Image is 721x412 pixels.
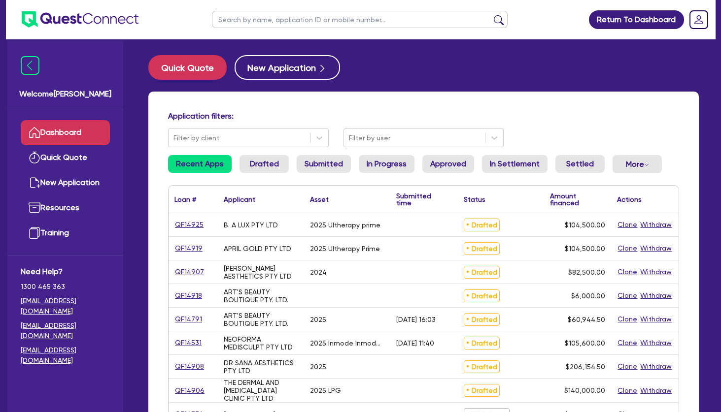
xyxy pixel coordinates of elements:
button: New Application [235,55,340,80]
div: ART'S BEAUTY BOUTIQUE PTY. LTD. [224,288,298,304]
a: QF14925 [174,219,204,230]
a: Recent Apps [168,155,232,173]
h4: Application filters: [168,111,679,121]
a: Quick Quote [148,55,235,80]
div: APRIL GOLD PTY LTD [224,245,291,253]
div: 2025 Ultherapy Prime [310,245,380,253]
a: Dropdown toggle [686,7,712,32]
span: $206,154.50 [566,363,605,371]
button: Dropdown toggle [613,155,662,173]
span: Drafted [464,384,500,397]
div: 2025 Inmode InmodeRF [310,339,384,347]
button: Clone [617,290,638,301]
a: Training [21,221,110,246]
span: $105,600.00 [565,339,605,347]
span: Welcome [PERSON_NAME] [19,88,111,100]
a: In Settlement [482,155,548,173]
button: Clone [617,361,638,372]
img: training [29,227,40,239]
a: QF14908 [174,361,205,372]
div: THE DERMAL AND [MEDICAL_DATA] CLINIC PTY LTD [224,379,298,402]
a: Approved [422,155,474,173]
div: Applicant [224,196,255,203]
div: 2025 [310,363,326,371]
div: Asset [310,196,329,203]
span: Drafted [464,313,500,326]
input: Search by name, application ID or mobile number... [212,11,508,28]
img: new-application [29,177,40,189]
span: $60,944.50 [568,316,605,323]
div: [PERSON_NAME] AESTHETICS PTY LTD [224,264,298,280]
a: QF14531 [174,337,202,349]
img: quest-connect-logo-blue [22,11,138,28]
div: B. A LUX PTY LTD [224,221,278,229]
a: Quick Quote [21,145,110,170]
button: Clone [617,219,638,230]
a: New Application [21,170,110,195]
div: NEOFORMA MEDISCULPT PTY LTD [224,335,298,351]
span: Drafted [464,337,500,349]
div: 2025 [310,316,326,323]
div: Status [464,196,485,203]
div: DR SANA AESTHETICS PTY LTD [224,359,298,375]
button: Withdraw [640,243,672,254]
button: Quick Quote [148,55,227,80]
div: Actions [617,196,642,203]
button: Withdraw [640,266,672,278]
span: $82,500.00 [568,268,605,276]
div: 2025 Ultherapy prime [310,221,380,229]
span: Drafted [464,242,500,255]
span: Need Help? [21,266,110,278]
span: $104,500.00 [565,221,605,229]
button: Withdraw [640,290,672,301]
button: Clone [617,266,638,278]
button: Withdraw [640,385,672,396]
a: [EMAIL_ADDRESS][DOMAIN_NAME] [21,320,110,341]
button: Withdraw [640,361,672,372]
a: [EMAIL_ADDRESS][DOMAIN_NAME] [21,296,110,317]
a: [EMAIL_ADDRESS][DOMAIN_NAME] [21,345,110,366]
span: 1300 465 363 [21,282,110,292]
span: $140,000.00 [564,386,605,394]
a: QF14907 [174,266,205,278]
div: 2024 [310,268,327,276]
span: Drafted [464,289,500,302]
a: Resources [21,195,110,221]
a: In Progress [359,155,414,173]
button: Clone [617,243,638,254]
div: Loan # [174,196,196,203]
div: [DATE] 16:03 [396,316,436,323]
a: QF14906 [174,385,205,396]
span: $104,500.00 [565,245,605,253]
button: Withdraw [640,219,672,230]
div: [DATE] 11:40 [396,339,434,347]
button: Clone [617,385,638,396]
button: Clone [617,314,638,325]
span: $6,000.00 [571,292,605,300]
a: Drafted [240,155,289,173]
img: resources [29,202,40,214]
span: Drafted [464,219,500,231]
a: QF14791 [174,314,203,325]
button: Withdraw [640,337,672,349]
button: Withdraw [640,314,672,325]
span: Drafted [464,360,500,373]
a: QF14919 [174,243,203,254]
img: icon-menu-close [21,56,39,75]
div: ART'S BEAUTY BOUTIQUE PTY. LTD. [224,312,298,327]
a: Dashboard [21,120,110,145]
div: 2025 LPG [310,386,341,394]
span: Drafted [464,266,500,279]
div: Submitted time [396,192,443,206]
a: Return To Dashboard [589,10,684,29]
img: quick-quote [29,152,40,163]
a: QF14918 [174,290,203,301]
div: Amount financed [550,192,606,206]
a: Submitted [297,155,351,173]
button: Clone [617,337,638,349]
a: Settled [555,155,605,173]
